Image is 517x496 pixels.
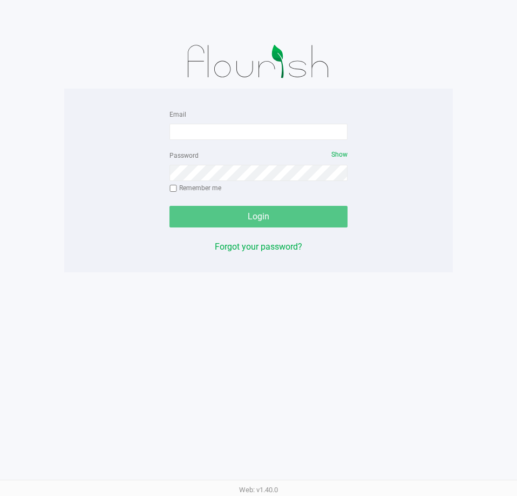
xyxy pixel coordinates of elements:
[169,110,186,119] label: Email
[169,151,199,160] label: Password
[169,185,177,192] input: Remember me
[331,151,348,158] span: Show
[169,183,221,193] label: Remember me
[239,486,278,494] span: Web: v1.40.0
[215,240,302,253] button: Forgot your password?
